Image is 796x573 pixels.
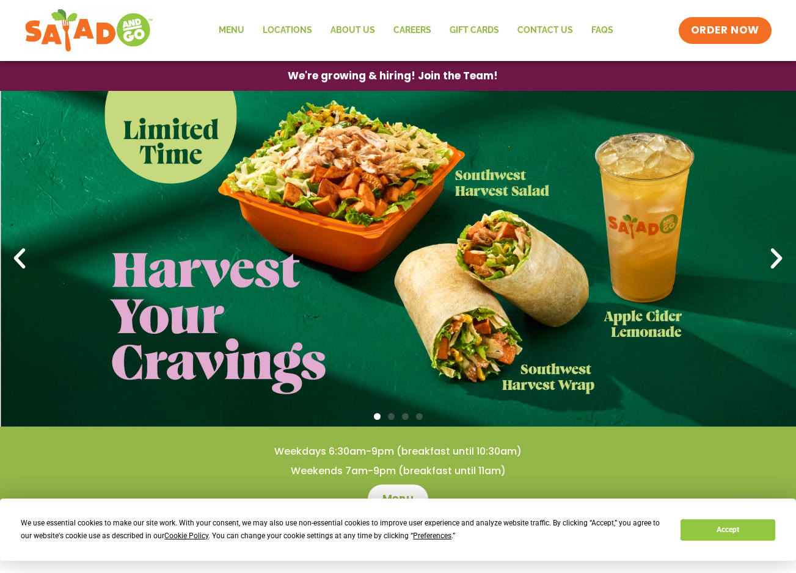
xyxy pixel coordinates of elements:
a: Locations [254,16,321,45]
div: Next slide [763,245,790,272]
a: Contact Us [508,16,582,45]
button: Accept [681,519,775,541]
a: Careers [384,16,440,45]
img: new-SAG-logo-768×292 [24,6,153,55]
span: Go to slide 1 [374,413,381,420]
a: FAQs [582,16,623,45]
span: Menu [382,492,414,506]
a: GIFT CARDS [440,16,508,45]
a: About Us [321,16,384,45]
div: Previous slide [6,245,33,272]
a: Menu [210,16,254,45]
span: Go to slide 3 [402,413,409,420]
span: Preferences [413,532,451,540]
span: We're growing & hiring! Join the Team! [288,71,498,81]
h4: Weekends 7am-9pm (breakfast until 11am) [24,464,772,478]
span: Go to slide 2 [388,413,395,420]
a: ORDER NOW [679,17,772,44]
nav: Menu [210,16,623,45]
span: ORDER NOW [691,23,759,38]
div: We use essential cookies to make our site work. With your consent, we may also use non-essential ... [21,517,666,542]
a: Menu [368,485,428,514]
span: Go to slide 4 [416,413,423,420]
span: Cookie Policy [164,532,208,540]
h4: Weekdays 6:30am-9pm (breakfast until 10:30am) [24,445,772,458]
a: We're growing & hiring! Join the Team! [269,62,516,90]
